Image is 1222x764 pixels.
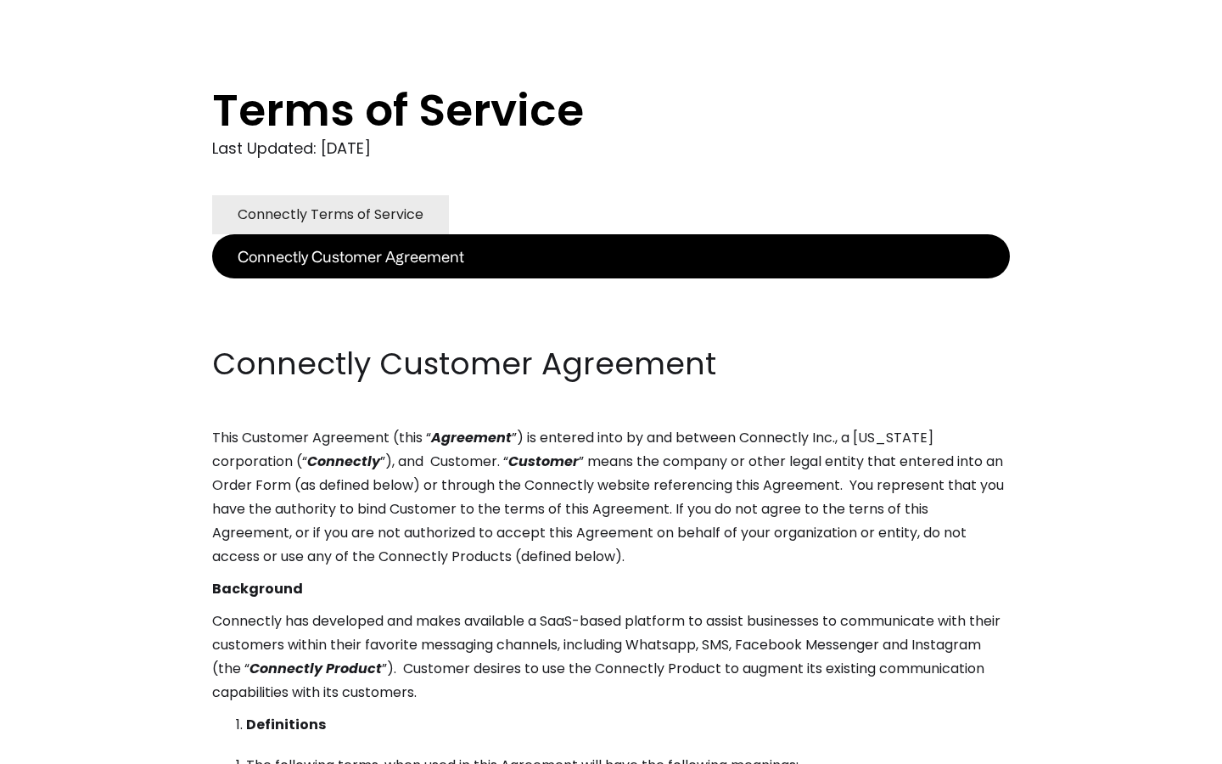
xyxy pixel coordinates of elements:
[249,659,382,678] em: Connectly Product
[246,715,326,734] strong: Definitions
[212,311,1010,334] p: ‍
[212,85,942,136] h1: Terms of Service
[212,278,1010,302] p: ‍
[212,579,303,598] strong: Background
[212,426,1010,569] p: This Customer Agreement (this “ ”) is entered into by and between Connectly Inc., a [US_STATE] co...
[34,734,102,758] ul: Language list
[508,452,579,471] em: Customer
[238,244,464,268] div: Connectly Customer Agreement
[212,136,1010,161] div: Last Updated: [DATE]
[431,428,512,447] em: Agreement
[17,733,102,758] aside: Language selected: English
[307,452,380,471] em: Connectly
[238,203,423,227] div: Connectly Terms of Service
[212,343,1010,385] h2: Connectly Customer Agreement
[212,610,1010,705] p: Connectly has developed and makes available a SaaS-based platform to assist businesses to communi...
